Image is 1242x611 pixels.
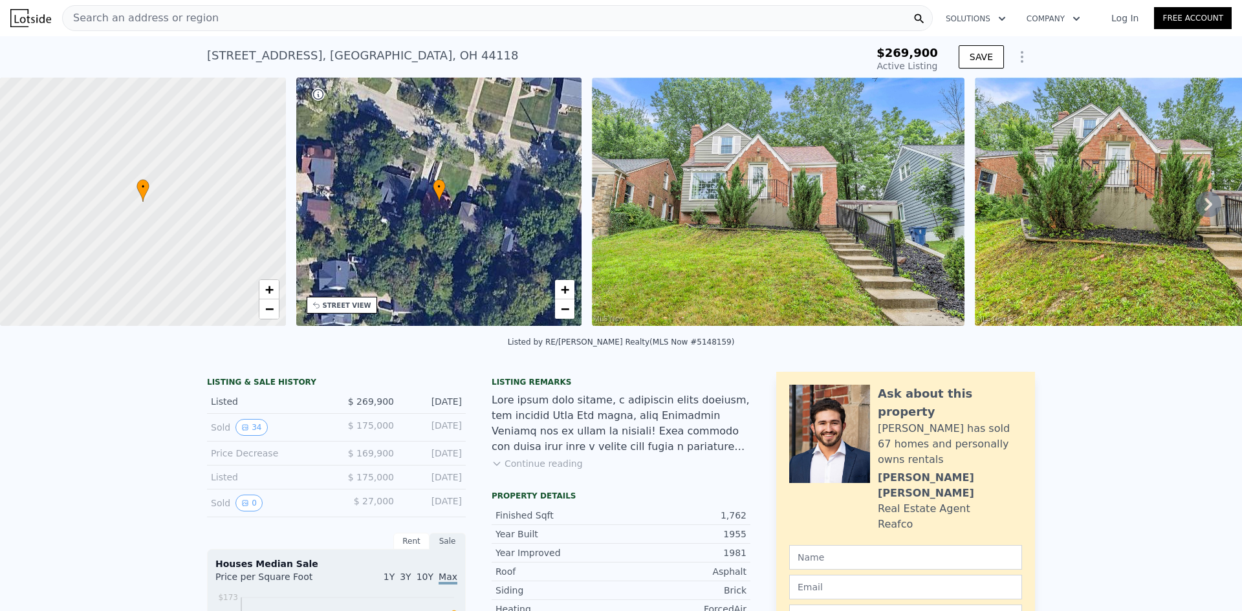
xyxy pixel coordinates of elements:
[878,421,1022,467] div: [PERSON_NAME] has sold 67 homes and personally owns rentals
[621,584,746,597] div: Brick
[404,495,462,511] div: [DATE]
[404,395,462,408] div: [DATE]
[555,280,574,299] a: Zoom in
[555,299,574,319] a: Zoom out
[959,45,1004,69] button: SAVE
[789,575,1022,599] input: Email
[136,179,149,202] div: •
[492,377,750,387] div: Listing remarks
[348,396,394,407] span: $ 269,900
[496,509,621,522] div: Finished Sqft
[492,457,583,470] button: Continue reading
[265,301,273,317] span: −
[348,420,394,431] span: $ 175,000
[354,496,394,506] span: $ 27,000
[1009,44,1035,70] button: Show Options
[259,280,279,299] a: Zoom in
[207,47,518,65] div: [STREET_ADDRESS] , [GEOGRAPHIC_DATA] , OH 44118
[10,9,51,27] img: Lotside
[348,472,394,482] span: $ 175,000
[211,419,326,436] div: Sold
[207,377,466,390] div: LISTING & SALE HISTORY
[63,10,219,26] span: Search an address or region
[621,565,746,578] div: Asphalt
[439,572,457,584] span: Max
[877,61,938,71] span: Active Listing
[878,470,1022,501] div: [PERSON_NAME] [PERSON_NAME]
[211,471,326,484] div: Listed
[561,301,569,317] span: −
[218,593,238,602] tspan: $173
[877,46,938,59] span: $269,900
[404,419,462,436] div: [DATE]
[1016,7,1091,30] button: Company
[878,385,1022,421] div: Ask about this property
[789,545,1022,570] input: Name
[211,395,326,408] div: Listed
[211,495,326,511] div: Sold
[1154,7,1232,29] a: Free Account
[496,546,621,559] div: Year Improved
[323,301,371,310] div: STREET VIEW
[417,572,433,582] span: 10Y
[561,281,569,297] span: +
[265,281,273,297] span: +
[1096,12,1154,25] a: Log In
[235,419,267,436] button: View historical data
[211,447,326,460] div: Price Decrease
[592,78,964,326] img: Sale: 167449195 Parcel: 84248624
[384,572,395,582] span: 1Y
[496,584,621,597] div: Siding
[215,570,336,591] div: Price per Square Foot
[492,392,750,455] div: Lore ipsum dolo sitame, c adipiscin elits doeiusm, tem incidid Utla Etd magna, aliq Enimadmin Ven...
[430,533,466,550] div: Sale
[259,299,279,319] a: Zoom out
[496,528,621,541] div: Year Built
[496,565,621,578] div: Roof
[878,517,913,532] div: Reafco
[492,491,750,501] div: Property details
[433,179,446,202] div: •
[433,181,446,193] span: •
[136,181,149,193] span: •
[393,533,430,550] div: Rent
[878,501,970,517] div: Real Estate Agent
[621,528,746,541] div: 1955
[935,7,1016,30] button: Solutions
[621,509,746,522] div: 1,762
[348,448,394,458] span: $ 169,900
[508,338,735,347] div: Listed by RE/[PERSON_NAME] Realty (MLS Now #5148159)
[621,546,746,559] div: 1981
[215,557,457,570] div: Houses Median Sale
[404,447,462,460] div: [DATE]
[400,572,411,582] span: 3Y
[404,471,462,484] div: [DATE]
[235,495,263,511] button: View historical data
